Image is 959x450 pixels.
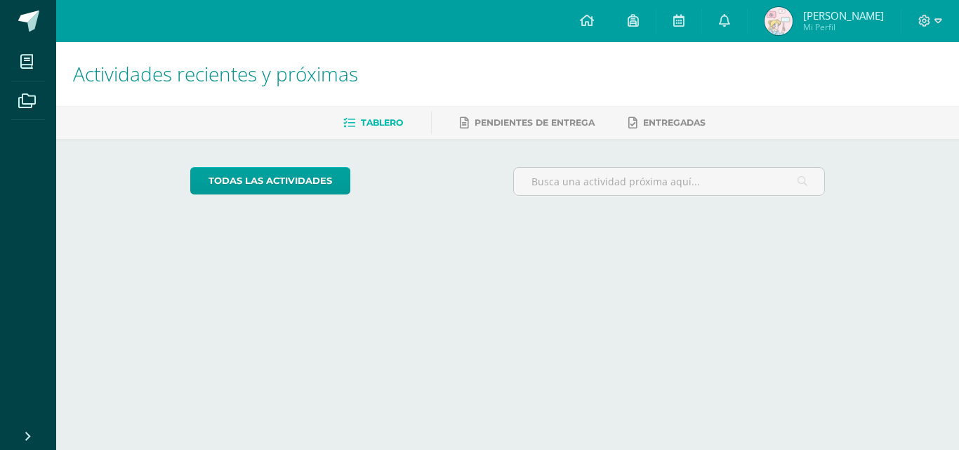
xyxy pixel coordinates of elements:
[803,8,884,22] span: [PERSON_NAME]
[361,117,403,128] span: Tablero
[190,167,350,194] a: todas las Actividades
[803,21,884,33] span: Mi Perfil
[73,60,358,87] span: Actividades recientes y próximas
[643,117,706,128] span: Entregadas
[343,112,403,134] a: Tablero
[765,7,793,35] img: b503dfbe7b5392f0fb8a655e01e0675b.png
[460,112,595,134] a: Pendientes de entrega
[514,168,825,195] input: Busca una actividad próxima aquí...
[475,117,595,128] span: Pendientes de entrega
[628,112,706,134] a: Entregadas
